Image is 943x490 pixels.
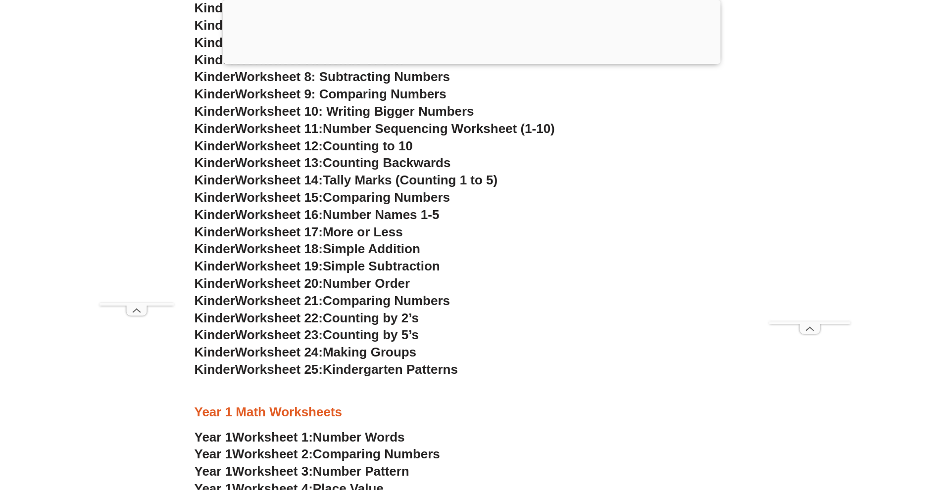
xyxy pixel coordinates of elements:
[195,104,474,119] a: KinderWorksheet 10: Writing Bigger Numbers
[195,327,235,342] span: Kinder
[195,35,423,50] a: KinderWorksheet 6:Missing Numbers
[235,155,323,170] span: Worksheet 13:
[323,190,450,205] span: Comparing Numbers
[235,224,323,239] span: Worksheet 17:
[235,345,323,359] span: Worksheet 24:
[323,241,420,256] span: Simple Addition
[195,69,450,84] a: KinderWorksheet 8: Subtracting Numbers
[235,121,323,136] span: Worksheet 11:
[195,155,235,170] span: Kinder
[323,138,413,153] span: Counting to 10
[195,362,235,377] span: Kinder
[235,138,323,153] span: Worksheet 12:
[323,259,440,273] span: Simple Subtraction
[232,430,313,445] span: Worksheet 1:
[769,25,850,321] iframe: Advertisement
[195,276,235,291] span: Kinder
[316,52,403,67] span: Friends of Ten
[195,446,440,461] a: Year 1Worksheet 2:Comparing Numbers
[195,173,235,187] span: Kinder
[323,293,450,308] span: Comparing Numbers
[195,138,235,153] span: Kinder
[195,241,235,256] span: Kinder
[232,446,313,461] span: Worksheet 2:
[195,87,235,101] span: Kinder
[195,259,235,273] span: Kinder
[195,224,235,239] span: Kinder
[323,345,416,359] span: Making Groups
[195,207,235,222] span: Kinder
[195,52,235,67] span: Kinder
[235,190,323,205] span: Worksheet 15:
[323,207,439,222] span: Number Names 1-5
[195,430,405,445] a: Year 1Worksheet 1:Number Words
[313,464,409,479] span: Number Pattern
[235,104,474,119] span: Worksheet 10: Writing Bigger Numbers
[195,35,235,50] span: Kinder
[323,121,555,136] span: Number Sequencing Worksheet (1-10)
[235,241,323,256] span: Worksheet 18:
[323,311,419,325] span: Counting by 2’s
[195,464,409,479] a: Year 1Worksheet 3:Number Pattern
[323,173,497,187] span: Tally Marks (Counting 1 to 5)
[313,430,405,445] span: Number Words
[235,259,323,273] span: Worksheet 19:
[195,18,235,33] span: Kinder
[195,404,749,421] h3: Year 1 Math Worksheets
[313,446,440,461] span: Comparing Numbers
[195,52,403,67] a: KinderWorksheet 7:Friends of Ten
[195,293,235,308] span: Kinder
[99,25,174,303] iframe: Advertisement
[195,104,235,119] span: Kinder
[235,52,316,67] span: Worksheet 7:
[323,362,458,377] span: Kindergarten Patterns
[195,69,235,84] span: Kinder
[778,378,943,490] iframe: Chat Widget
[195,345,235,359] span: Kinder
[195,190,235,205] span: Kinder
[235,87,447,101] span: Worksheet 9: Comparing Numbers
[232,464,313,479] span: Worksheet 3:
[323,276,410,291] span: Number Order
[323,224,403,239] span: More or Less
[235,69,450,84] span: Worksheet 8: Subtracting Numbers
[235,207,323,222] span: Worksheet 16:
[195,311,235,325] span: Kinder
[235,293,323,308] span: Worksheet 21:
[235,173,323,187] span: Worksheet 14:
[235,362,323,377] span: Worksheet 25:
[323,327,419,342] span: Counting by 5’s
[195,0,492,15] a: KinderWorksheet 4:Counting & Adding Numbers
[235,276,323,291] span: Worksheet 20:
[195,18,419,33] a: KinderWorksheet 5:Adding Numbers
[235,327,323,342] span: Worksheet 23:
[195,0,235,15] span: Kinder
[323,155,450,170] span: Counting Backwards
[195,87,447,101] a: KinderWorksheet 9: Comparing Numbers
[235,311,323,325] span: Worksheet 22:
[195,121,235,136] span: Kinder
